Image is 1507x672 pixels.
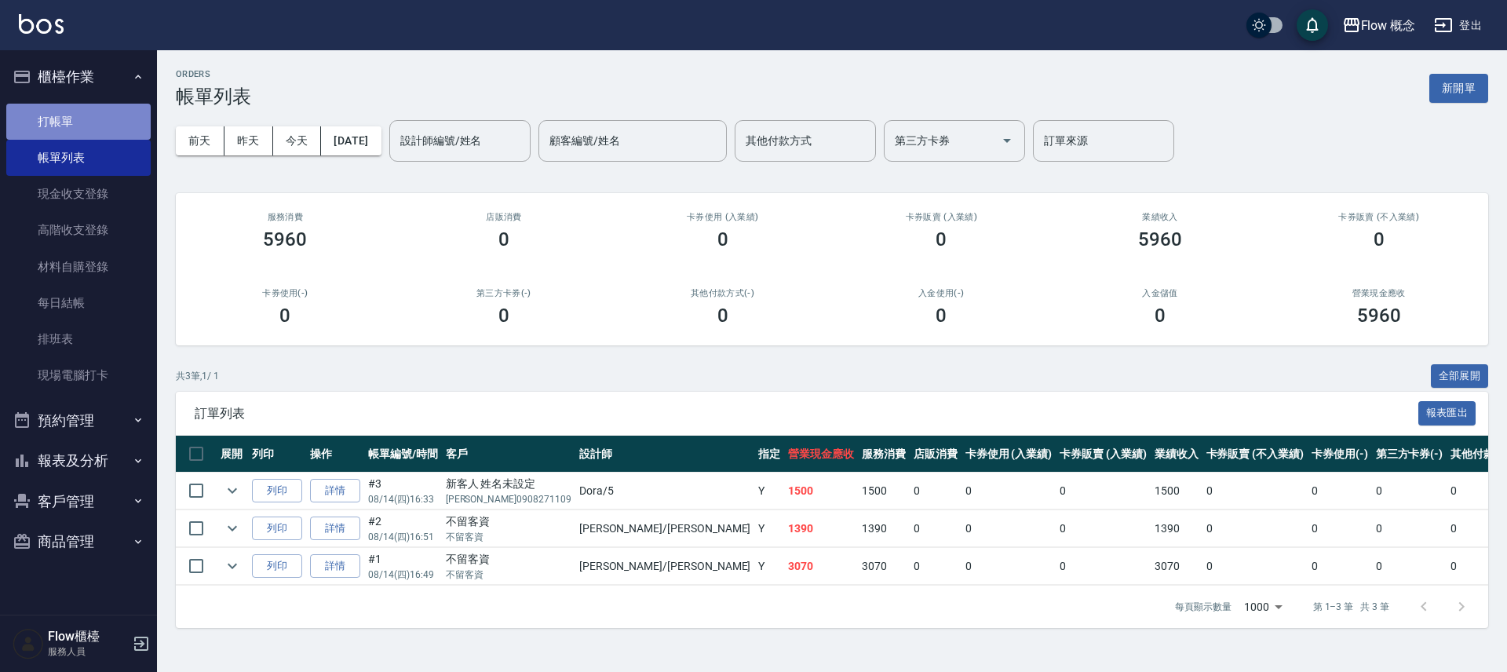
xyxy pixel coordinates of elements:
[1202,510,1308,547] td: 0
[6,440,151,481] button: 報表及分析
[1155,305,1166,327] h3: 0
[784,510,858,547] td: 1390
[414,212,595,222] h2: 店販消費
[364,473,442,509] td: #3
[446,530,571,544] p: 不留客資
[1308,436,1372,473] th: 卡券使用(-)
[858,473,910,509] td: 1500
[414,288,595,298] h2: 第三方卡券(-)
[48,645,128,659] p: 服務人員
[754,473,784,509] td: Y
[364,436,442,473] th: 帳單編號/時間
[754,548,784,585] td: Y
[446,513,571,530] div: 不留客資
[754,436,784,473] th: 指定
[1151,548,1202,585] td: 3070
[1313,600,1389,614] p: 第 1–3 筆 共 3 筆
[498,305,509,327] h3: 0
[446,551,571,568] div: 不留客資
[575,548,755,585] td: [PERSON_NAME] /[PERSON_NAME]
[176,86,251,108] h3: 帳單列表
[961,548,1056,585] td: 0
[1308,510,1372,547] td: 0
[717,305,728,327] h3: 0
[1238,586,1288,628] div: 1000
[784,436,858,473] th: 營業現金應收
[1429,80,1488,95] a: 新開單
[717,228,728,250] h3: 0
[176,69,251,79] h2: ORDERS
[6,521,151,562] button: 商品管理
[498,228,509,250] h3: 0
[221,517,244,540] button: expand row
[6,176,151,212] a: 現金收支登錄
[6,57,151,97] button: 櫃檯作業
[446,568,571,582] p: 不留客資
[195,212,376,222] h3: 服務消費
[6,212,151,248] a: 高階收支登錄
[1151,510,1202,547] td: 1390
[13,628,44,659] img: Person
[1372,548,1447,585] td: 0
[784,548,858,585] td: 3070
[263,228,307,250] h3: 5960
[1374,228,1385,250] h3: 0
[221,554,244,578] button: expand row
[994,128,1020,153] button: Open
[1372,510,1447,547] td: 0
[368,530,438,544] p: 08/14 (四) 16:51
[310,479,360,503] a: 詳情
[252,479,302,503] button: 列印
[632,288,813,298] h2: 其他付款方式(-)
[252,517,302,541] button: 列印
[910,436,961,473] th: 店販消費
[1357,305,1401,327] h3: 5960
[221,479,244,502] button: expand row
[858,548,910,585] td: 3070
[446,476,571,492] div: 新客人 姓名未設定
[961,473,1056,509] td: 0
[310,554,360,579] a: 詳情
[1418,405,1476,420] a: 報表匯出
[6,357,151,393] a: 現場電腦打卡
[19,14,64,34] img: Logo
[858,436,910,473] th: 服務消費
[575,436,755,473] th: 設計師
[858,510,910,547] td: 1390
[1428,11,1488,40] button: 登出
[248,436,306,473] th: 列印
[1372,473,1447,509] td: 0
[176,126,224,155] button: 前天
[217,436,248,473] th: 展開
[910,473,961,509] td: 0
[1336,9,1422,42] button: Flow 概念
[1202,473,1308,509] td: 0
[851,212,1032,222] h2: 卡券販賣 (入業績)
[321,126,381,155] button: [DATE]
[961,436,1056,473] th: 卡券使用 (入業績)
[368,492,438,506] p: 08/14 (四) 16:33
[784,473,858,509] td: 1500
[442,436,575,473] th: 客戶
[1297,9,1328,41] button: save
[936,305,947,327] h3: 0
[1056,548,1151,585] td: 0
[1308,473,1372,509] td: 0
[1372,436,1447,473] th: 第三方卡券(-)
[1361,16,1416,35] div: Flow 概念
[6,481,151,522] button: 客戶管理
[6,104,151,140] a: 打帳單
[1288,288,1469,298] h2: 營業現金應收
[1070,288,1251,298] h2: 入金儲值
[575,473,755,509] td: Dora /5
[279,305,290,327] h3: 0
[364,510,442,547] td: #2
[1056,510,1151,547] td: 0
[195,288,376,298] h2: 卡券使用(-)
[1429,74,1488,103] button: 新開單
[446,492,571,506] p: [PERSON_NAME]0908271109
[1151,436,1202,473] th: 業績收入
[273,126,322,155] button: 今天
[224,126,273,155] button: 昨天
[1070,212,1251,222] h2: 業績收入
